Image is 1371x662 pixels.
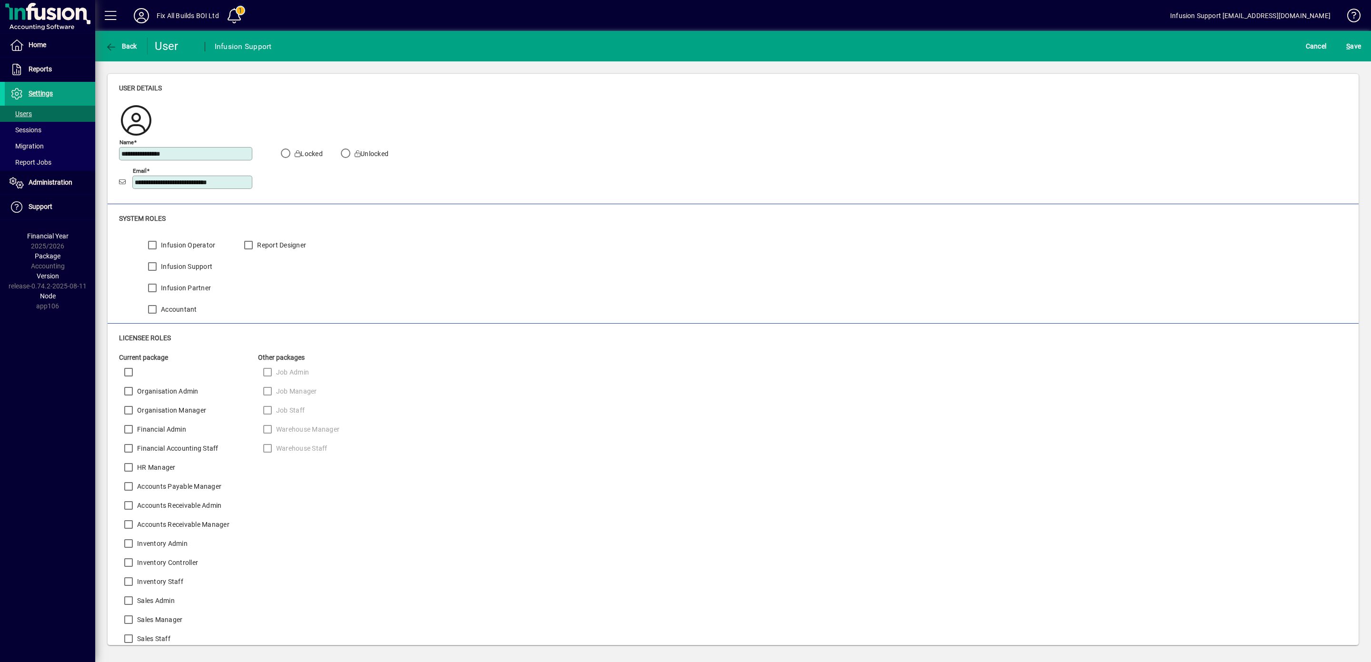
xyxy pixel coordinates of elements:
label: Accountant [159,305,197,314]
a: Administration [5,171,95,195]
label: Organisation Manager [135,405,206,415]
span: Settings [29,89,53,97]
label: Financial Accounting Staff [135,444,219,453]
span: Cancel [1306,39,1327,54]
span: Current package [119,354,168,361]
button: Profile [126,7,157,24]
span: Sessions [10,126,41,134]
span: Licensee roles [119,334,171,342]
span: S [1346,42,1350,50]
label: Locked [293,149,323,158]
span: System roles [119,215,166,222]
a: Migration [5,138,95,154]
span: Administration [29,178,72,186]
span: Reports [29,65,52,73]
label: Financial Admin [135,425,186,434]
span: Support [29,203,52,210]
label: Accounts Payable Manager [135,482,221,491]
span: Users [10,110,32,118]
label: Sales Staff [135,634,170,643]
span: Back [105,42,137,50]
a: Report Jobs [5,154,95,170]
app-page-header-button: Back [95,38,148,55]
span: User details [119,84,162,92]
label: HR Manager [135,463,176,472]
a: Home [5,33,95,57]
span: Other packages [258,354,305,361]
label: Infusion Operator [159,240,215,250]
a: Support [5,195,95,219]
span: Package [35,252,60,260]
div: Infusion Support [215,39,272,54]
label: Infusion Support [159,262,212,271]
span: Node [40,292,56,300]
a: Sessions [5,122,95,138]
label: Sales Admin [135,596,175,605]
a: Users [5,106,95,122]
button: Cancel [1303,38,1329,55]
label: Unlocked [353,149,388,158]
span: ave [1346,39,1361,54]
div: Infusion Support [EMAIL_ADDRESS][DOMAIN_NAME] [1170,8,1331,23]
label: Accounts Receivable Admin [135,501,221,510]
a: Reports [5,58,95,81]
button: Save [1344,38,1363,55]
span: Version [37,272,59,280]
label: Inventory Staff [135,577,183,586]
a: Knowledge Base [1340,2,1359,33]
span: Financial Year [27,232,69,240]
div: User [155,39,195,54]
span: Report Jobs [10,158,51,166]
span: Migration [10,142,44,150]
label: Report Designer [255,240,306,250]
mat-label: Name [119,138,134,145]
mat-label: Email [133,167,147,174]
label: Organisation Admin [135,386,199,396]
label: Infusion Partner [159,283,211,293]
label: Inventory Controller [135,558,198,567]
label: Sales Manager [135,615,182,624]
label: Accounts Receivable Manager [135,520,229,529]
div: Fix All Builds BOI Ltd [157,8,219,23]
label: Inventory Admin [135,539,188,548]
button: Back [103,38,139,55]
span: Home [29,41,46,49]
